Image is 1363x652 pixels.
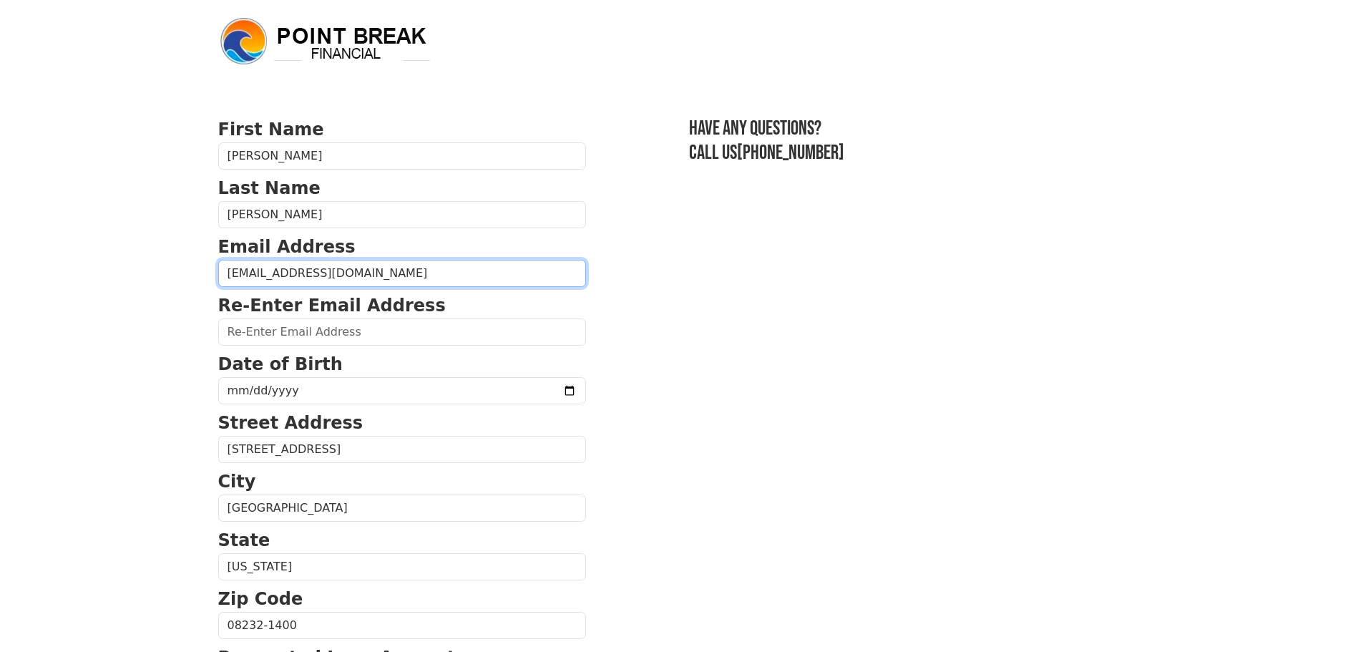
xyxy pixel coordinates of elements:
[218,260,586,287] input: Email Address
[218,178,321,198] strong: Last Name
[218,142,586,170] input: First Name
[218,495,586,522] input: City
[689,117,1145,141] h3: Have any questions?
[218,296,446,316] strong: Re-Enter Email Address
[689,141,1145,165] h3: Call us
[218,612,586,639] input: Zip Code
[218,318,586,346] input: Re-Enter Email Address
[218,530,270,550] strong: State
[218,16,433,67] img: logo.png
[218,436,586,463] input: Street Address
[218,237,356,257] strong: Email Address
[218,354,343,374] strong: Date of Birth
[218,120,324,140] strong: First Name
[737,141,844,165] a: [PHONE_NUMBER]
[218,472,256,492] strong: City
[218,589,303,609] strong: Zip Code
[218,201,586,228] input: Last Name
[218,413,363,433] strong: Street Address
